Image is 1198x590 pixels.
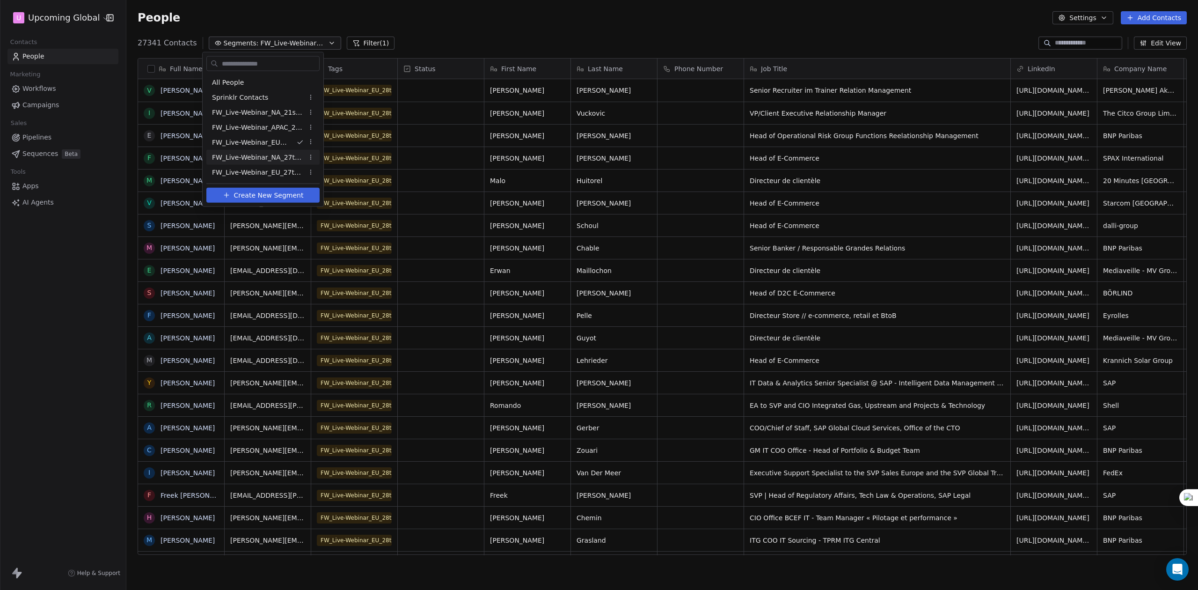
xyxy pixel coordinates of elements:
[212,122,304,132] span: FW_Live-Webinar_APAC_21stAugust'25
[206,75,320,180] div: Suggestions
[212,152,304,162] span: FW_Live-Webinar_NA_27thAugust'25
[212,107,304,117] span: FW_Live-Webinar_NA_21stAugust'25
[212,92,268,102] span: Sprinklr Contacts
[212,137,289,147] span: FW_Live-Webinar_EU_28thAugust'25
[206,188,320,203] button: Create New Segment
[212,77,244,87] span: All People
[234,190,304,200] span: Create New Segment
[212,167,304,177] span: FW_Live-Webinar_EU_27thAugust'25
